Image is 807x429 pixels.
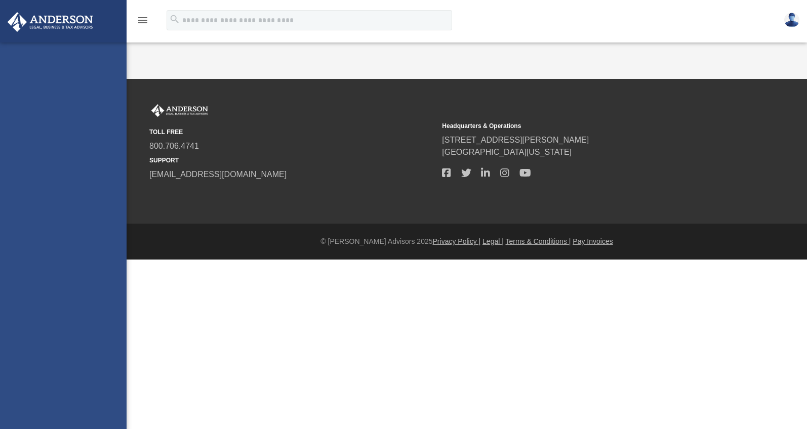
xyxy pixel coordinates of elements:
[127,236,807,247] div: © [PERSON_NAME] Advisors 2025
[137,14,149,26] i: menu
[442,148,572,156] a: [GEOGRAPHIC_DATA][US_STATE]
[442,136,589,144] a: [STREET_ADDRESS][PERSON_NAME]
[149,104,210,117] img: Anderson Advisors Platinum Portal
[149,170,287,179] a: [EMAIL_ADDRESS][DOMAIN_NAME]
[482,237,504,245] a: Legal |
[169,14,180,25] i: search
[137,19,149,26] a: menu
[784,13,799,27] img: User Pic
[433,237,481,245] a: Privacy Policy |
[442,121,728,131] small: Headquarters & Operations
[149,142,199,150] a: 800.706.4741
[573,237,613,245] a: Pay Invoices
[149,156,435,165] small: SUPPORT
[5,12,96,32] img: Anderson Advisors Platinum Portal
[506,237,571,245] a: Terms & Conditions |
[149,127,435,137] small: TOLL FREE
